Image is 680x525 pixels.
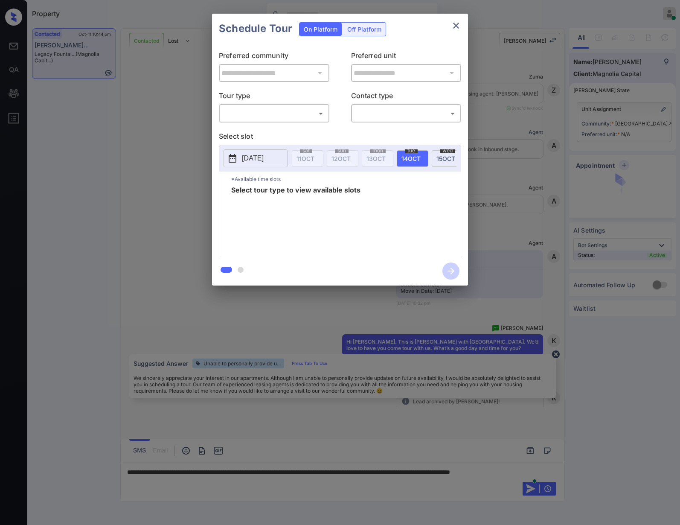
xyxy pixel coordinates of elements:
div: Off Platform [343,23,386,36]
button: close [448,17,465,34]
span: tue [405,148,418,153]
div: date-select [432,150,463,167]
p: [DATE] [242,153,264,163]
span: wed [440,148,455,153]
span: 15 OCT [436,155,455,162]
p: Preferred community [219,50,329,64]
button: [DATE] [224,149,288,167]
p: Tour type [219,90,329,104]
div: date-select [397,150,428,167]
h2: Schedule Tour [212,14,299,44]
p: *Available time slots [231,172,461,187]
span: Select tour type to view available slots [231,187,360,255]
span: 14 OCT [401,155,421,162]
p: Select slot [219,131,461,145]
p: Preferred unit [351,50,462,64]
div: On Platform [299,23,342,36]
p: Contact type [351,90,462,104]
